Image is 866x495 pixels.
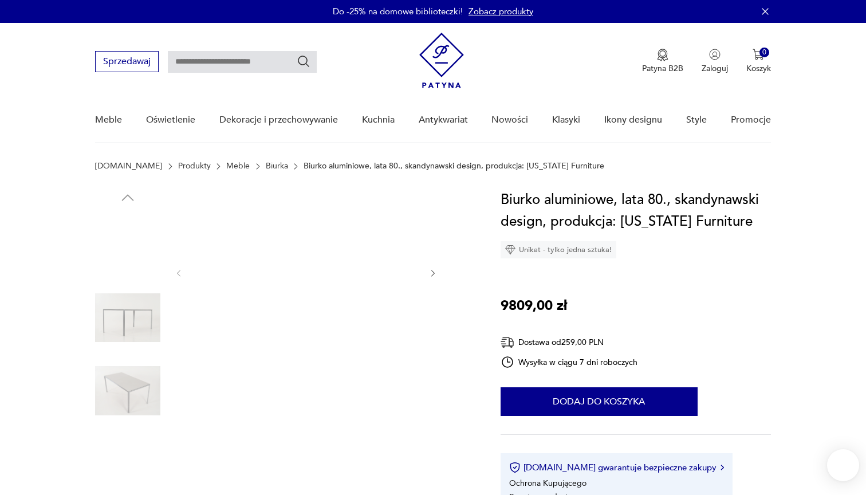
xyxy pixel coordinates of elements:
img: Ikona diamentu [505,245,515,255]
button: 0Koszyk [746,49,771,74]
h1: Biurko aluminiowe, lata 80., skandynawski design, produkcja: [US_STATE] Furniture [501,189,771,233]
a: Style [686,98,707,142]
img: Patyna - sklep z meblami i dekoracjami vintage [419,33,464,88]
img: Ikonka użytkownika [709,49,721,60]
p: Do -25% na domowe biblioteczki! [333,6,463,17]
img: Ikona strzałki w prawo [721,465,724,470]
a: Produkty [178,162,211,171]
button: [DOMAIN_NAME] gwarantuje bezpieczne zakupy [509,462,724,473]
a: Nowości [491,98,528,142]
div: 0 [759,48,769,57]
p: Koszyk [746,63,771,74]
li: Ochrona Kupującego [509,478,586,489]
div: Wysyłka w ciągu 7 dni roboczych [501,355,638,369]
div: Dostawa od 259,00 PLN [501,335,638,349]
a: Promocje [731,98,771,142]
button: Zaloguj [702,49,728,74]
a: Dekoracje i przechowywanie [219,98,338,142]
img: Ikona certyfikatu [509,462,521,473]
a: Ikony designu [604,98,662,142]
a: Zobacz produkty [469,6,533,17]
iframe: Smartsupp widget button [827,449,859,481]
a: Ikona medaluPatyna B2B [642,49,683,74]
a: Biurka [266,162,288,171]
a: Meble [226,162,250,171]
img: Ikona dostawy [501,335,514,349]
p: Biurko aluminiowe, lata 80., skandynawski design, produkcja: [US_STATE] Furniture [304,162,604,171]
img: Zdjęcie produktu Biurko aluminiowe, lata 80., skandynawski design, produkcja: Montana Furniture [95,358,160,423]
button: Szukaj [297,54,310,68]
button: Dodaj do koszyka [501,387,698,416]
p: Patyna B2B [642,63,683,74]
a: Kuchnia [362,98,395,142]
img: Zdjęcie produktu Biurko aluminiowe, lata 80., skandynawski design, produkcja: Montana Furniture [95,212,160,277]
div: Unikat - tylko jedna sztuka! [501,241,616,258]
button: Sprzedawaj [95,51,159,72]
a: Antykwariat [419,98,468,142]
img: Zdjęcie produktu Biurko aluminiowe, lata 80., skandynawski design, produkcja: Montana Furniture [95,285,160,351]
a: [DOMAIN_NAME] [95,162,162,171]
a: Oświetlenie [146,98,195,142]
a: Sprzedawaj [95,58,159,66]
p: Zaloguj [702,63,728,74]
a: Klasyki [552,98,580,142]
img: Zdjęcie produktu Biurko aluminiowe, lata 80., skandynawski design, produkcja: Montana Furniture [195,189,416,355]
p: 9809,00 zł [501,295,567,317]
a: Meble [95,98,122,142]
img: Ikona medalu [657,49,668,61]
img: Ikona koszyka [753,49,764,60]
button: Patyna B2B [642,49,683,74]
